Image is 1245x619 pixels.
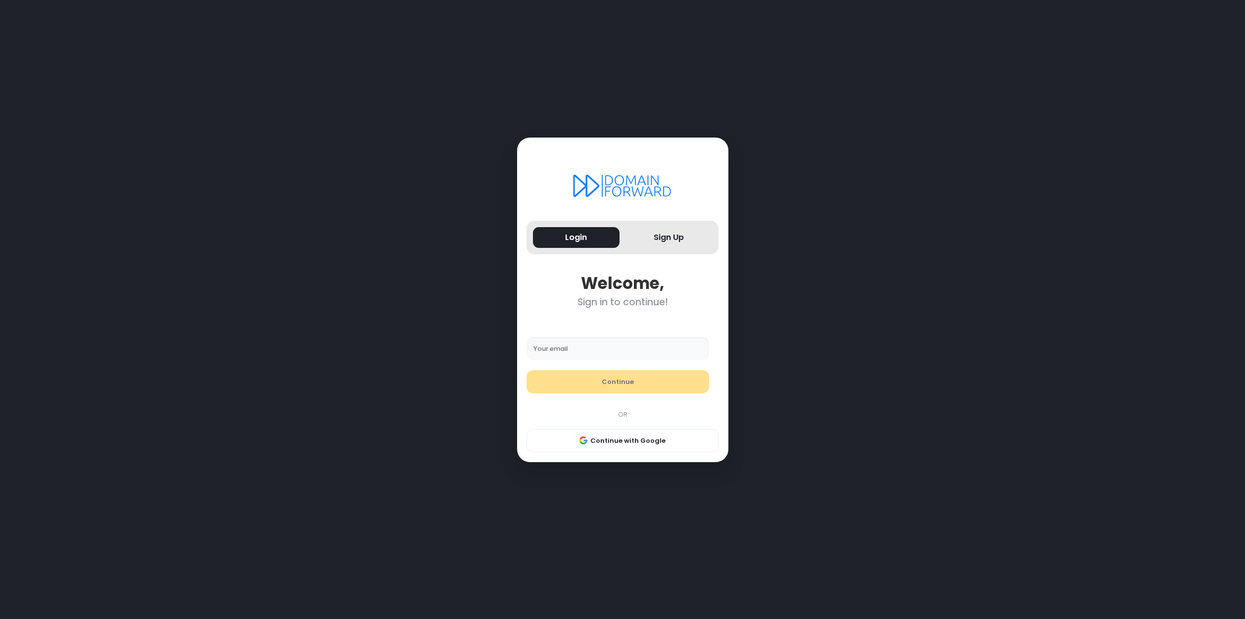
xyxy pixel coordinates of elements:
[527,429,718,453] button: Continue with Google
[626,227,713,248] button: Sign Up
[527,296,718,308] div: Sign in to continue!
[527,274,718,293] div: Welcome,
[533,227,620,248] button: Login
[522,410,723,420] div: OR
